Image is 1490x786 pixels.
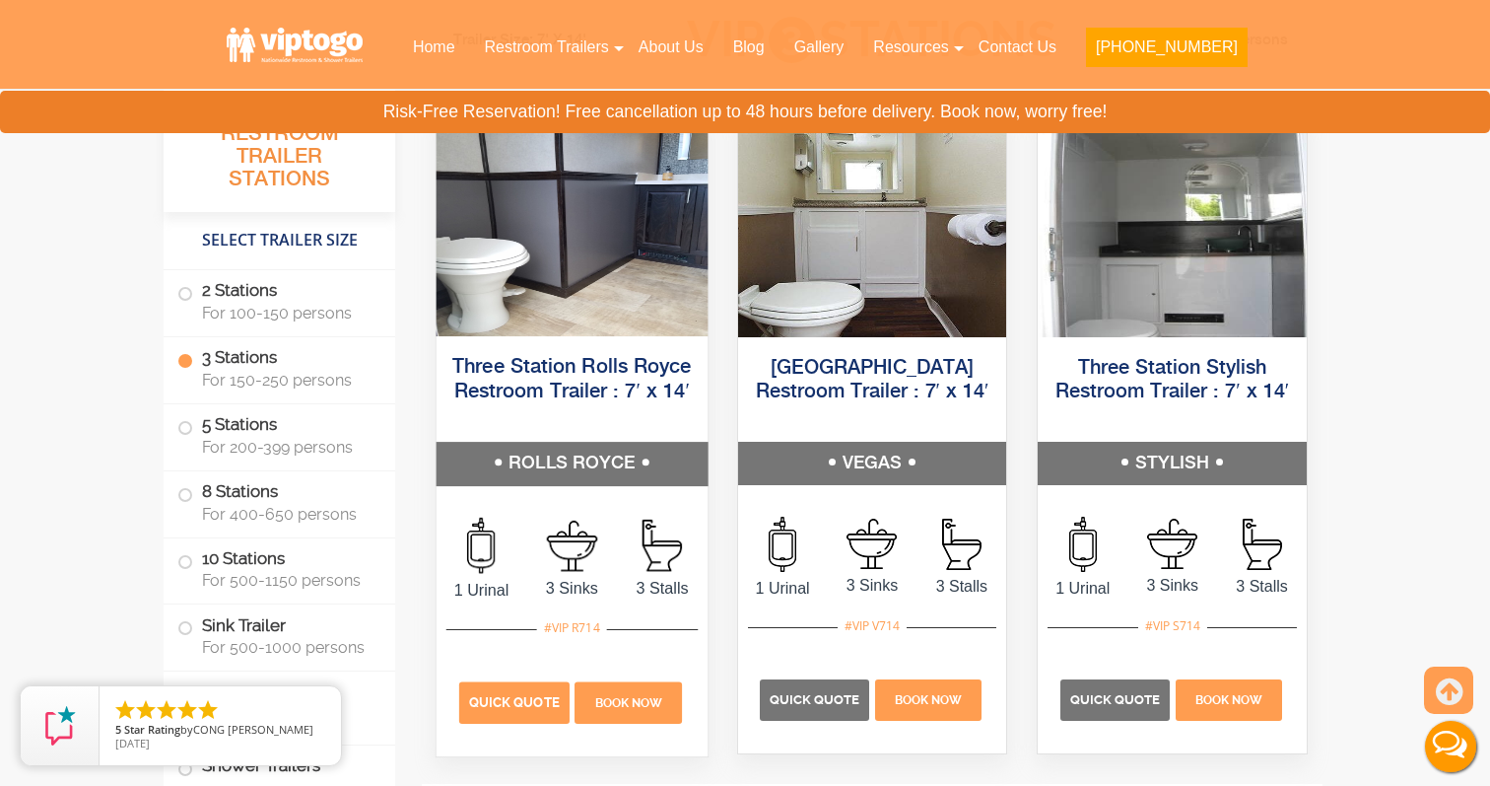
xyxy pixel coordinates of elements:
[470,26,624,69] a: Restroom Trailers
[177,538,381,600] label: 10 Stations
[40,706,80,746] img: Review Rating
[202,304,372,322] span: For 100-150 persons
[202,638,372,657] span: For 500-1000 persons
[1127,574,1217,598] span: 3 Sinks
[1038,442,1307,485] h5: STYLISH
[175,698,199,722] li: 
[113,698,137,722] li: 
[1411,707,1490,786] button: Live Chat
[760,690,872,707] a: Quick Quote
[916,575,1006,599] span: 3 Stalls
[1243,519,1282,570] img: an icon of stall
[177,404,381,465] label: 5 Stations
[177,471,381,533] label: 8 Stations
[196,698,220,722] li: 
[1038,577,1127,601] span: 1 Urinal
[847,519,897,569] img: an icon of sink
[177,672,381,739] label: ADA Restroom Trailers
[595,695,663,709] span: Book Now
[756,358,989,402] a: [GEOGRAPHIC_DATA] Restroom Trailer : 7′ x 14′
[469,694,560,709] span: Quick Quote
[738,442,1007,485] h5: VEGAS
[895,693,962,707] span: Book Now
[1195,693,1262,707] span: Book Now
[779,26,859,69] a: Gallery
[437,578,527,602] span: 1 Urinal
[193,722,313,737] span: CONG [PERSON_NAME]
[202,438,372,457] span: For 200-399 persons
[643,519,682,571] img: an icon of stall
[718,26,779,69] a: Blog
[1147,519,1197,569] img: an icon of sink
[1071,26,1262,79] a: [PHONE_NUMBER]
[115,724,325,738] span: by
[437,442,708,485] h5: ROLLS ROYCE
[177,605,381,666] label: Sink Trailer
[1069,517,1097,572] img: an icon of urinal
[1070,692,1160,707] span: Quick Quote
[769,517,796,572] img: an icon of urinal
[537,614,607,640] div: #VIP R714
[1038,110,1307,337] img: Side view of three station restroom trailer with three separate doors with signs
[1173,690,1284,707] a: Book Now
[526,576,617,600] span: 3 Sinks
[437,107,708,335] img: Side view of three station restroom trailer with three separate doors with signs
[459,692,573,709] a: Quick Quote
[164,222,395,259] h4: Select Trailer Size
[573,692,685,709] a: Book Now
[1138,613,1207,639] div: #VIP S714
[177,270,381,331] label: 2 Stations
[155,698,178,722] li: 
[115,722,121,737] span: 5
[624,26,718,69] a: About Us
[828,574,917,598] span: 3 Sinks
[1055,358,1289,402] a: Three Station Stylish Restroom Trailer : 7′ x 14′
[177,337,381,398] label: 3 Stations
[872,690,983,707] a: Book Now
[1217,575,1307,599] span: 3 Stalls
[738,577,828,601] span: 1 Urinal
[202,505,372,524] span: For 400-650 persons
[617,576,708,600] span: 3 Stalls
[467,517,495,573] img: an icon of urinal
[964,26,1071,69] a: Contact Us
[202,371,372,390] span: For 150-250 persons
[115,736,150,750] span: [DATE]
[124,722,180,737] span: Star Rating
[398,26,470,69] a: Home
[770,692,859,707] span: Quick Quote
[1060,690,1173,707] a: Quick Quote
[134,698,158,722] li: 
[547,520,598,571] img: an icon of sink
[942,519,982,570] img: an icon of stall
[202,571,372,590] span: For 500-1150 persons
[738,110,1007,337] img: Side view of three station restroom trailer with three separate doors with signs
[858,26,963,69] a: Resources
[452,357,691,401] a: Three Station Rolls Royce Restroom Trailer : 7′ x 14′
[838,613,907,639] div: #VIP V714
[164,94,395,212] h3: All Portable Restroom Trailer Stations
[1086,28,1248,67] button: [PHONE_NUMBER]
